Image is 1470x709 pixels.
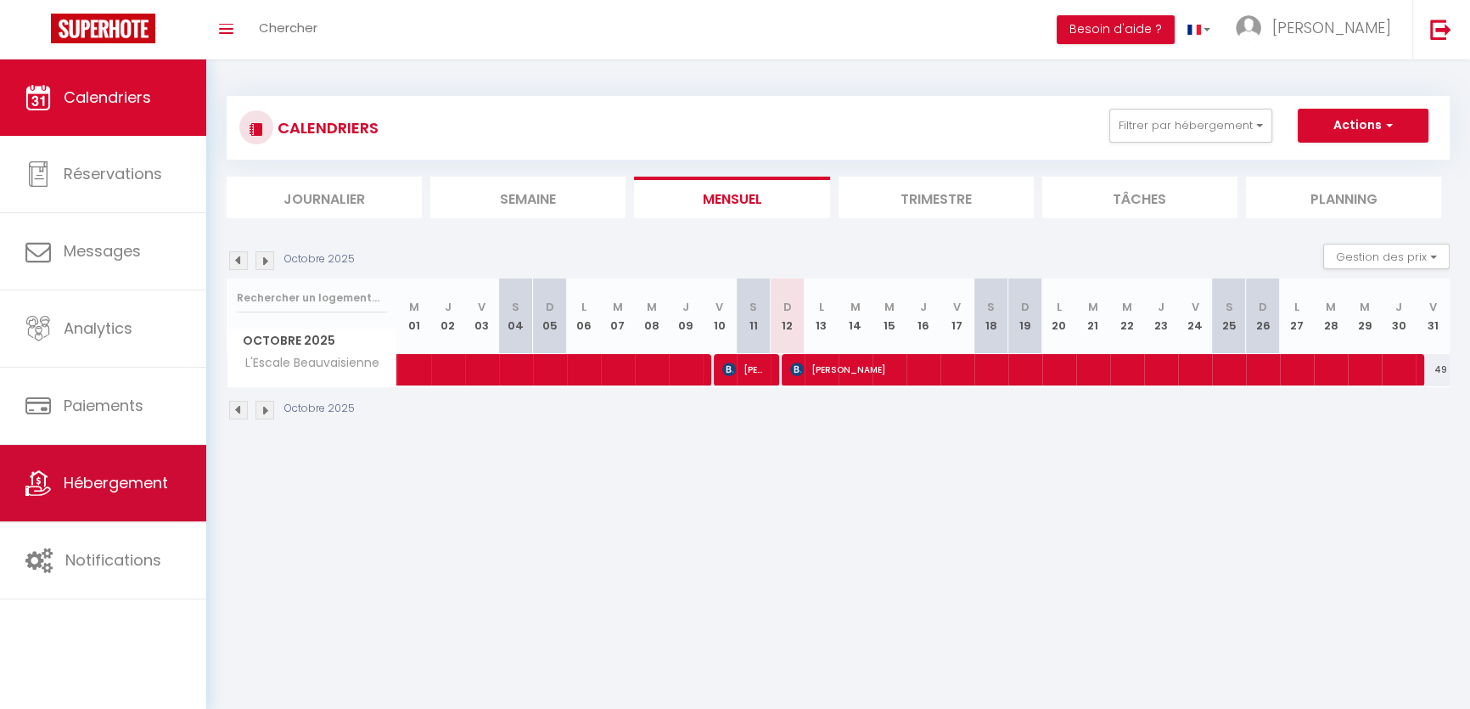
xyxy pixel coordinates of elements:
[237,283,387,313] input: Rechercher un logement...
[64,395,143,416] span: Paiements
[1259,299,1267,315] abbr: D
[1246,279,1280,354] th: 26
[613,299,623,315] abbr: M
[1314,279,1348,354] th: 28
[634,177,829,218] li: Mensuel
[273,109,379,147] h3: CALENDRIERS
[230,354,384,373] span: L'Escale Beauvaisienne
[920,299,927,315] abbr: J
[872,279,906,354] th: 15
[227,177,422,218] li: Journalier
[51,14,155,43] img: Super Booking
[790,353,1412,385] span: [PERSON_NAME]
[64,240,141,262] span: Messages
[1298,109,1428,143] button: Actions
[546,299,554,315] abbr: D
[1323,244,1450,269] button: Gestion des prix
[1416,354,1450,385] div: 49
[1057,15,1175,44] button: Besoin d'aide ?
[1076,279,1110,354] th: 21
[1348,279,1382,354] th: 29
[703,279,737,354] th: 10
[953,299,961,315] abbr: V
[1326,299,1336,315] abbr: M
[1395,299,1402,315] abbr: J
[1416,279,1450,354] th: 31
[512,299,519,315] abbr: S
[1191,299,1198,315] abbr: V
[1294,299,1299,315] abbr: L
[430,177,626,218] li: Semaine
[783,299,792,315] abbr: D
[1042,177,1237,218] li: Tâches
[601,279,635,354] th: 07
[850,299,861,315] abbr: M
[1110,279,1144,354] th: 22
[445,299,452,315] abbr: J
[1122,299,1132,315] abbr: M
[1430,19,1451,40] img: logout
[1246,177,1441,218] li: Planning
[771,279,805,354] th: 12
[1088,299,1098,315] abbr: M
[284,251,355,267] p: Octobre 2025
[1360,299,1370,315] abbr: M
[64,87,151,108] span: Calendriers
[1236,15,1261,41] img: ...
[669,279,703,354] th: 09
[839,279,872,354] th: 14
[1178,279,1212,354] th: 24
[715,299,723,315] abbr: V
[581,299,586,315] abbr: L
[647,299,657,315] abbr: M
[533,279,567,354] th: 05
[906,279,940,354] th: 16
[1042,279,1076,354] th: 20
[1429,299,1437,315] abbr: V
[1144,279,1178,354] th: 23
[839,177,1034,218] li: Trimestre
[1109,109,1272,143] button: Filtrer par hébergement
[940,279,974,354] th: 17
[64,163,162,184] span: Réservations
[1158,299,1164,315] abbr: J
[259,19,317,37] span: Chercher
[397,279,431,354] th: 01
[465,279,499,354] th: 03
[635,279,669,354] th: 08
[1212,279,1246,354] th: 25
[227,329,396,353] span: Octobre 2025
[478,299,485,315] abbr: V
[1272,17,1391,38] span: [PERSON_NAME]
[819,299,824,315] abbr: L
[805,279,839,354] th: 13
[1021,299,1030,315] abbr: D
[65,549,161,571] span: Notifications
[1225,299,1232,315] abbr: S
[737,279,771,354] th: 11
[884,299,895,315] abbr: M
[499,279,533,354] th: 04
[974,279,1008,354] th: 18
[64,472,168,493] span: Hébergement
[409,299,419,315] abbr: M
[987,299,995,315] abbr: S
[1382,279,1416,354] th: 30
[567,279,601,354] th: 06
[1057,299,1062,315] abbr: L
[431,279,465,354] th: 02
[1280,279,1314,354] th: 27
[284,401,355,417] p: Octobre 2025
[682,299,689,315] abbr: J
[1008,279,1042,354] th: 19
[64,318,132,339] span: Analytics
[749,299,757,315] abbr: S
[722,353,767,385] span: [PERSON_NAME]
